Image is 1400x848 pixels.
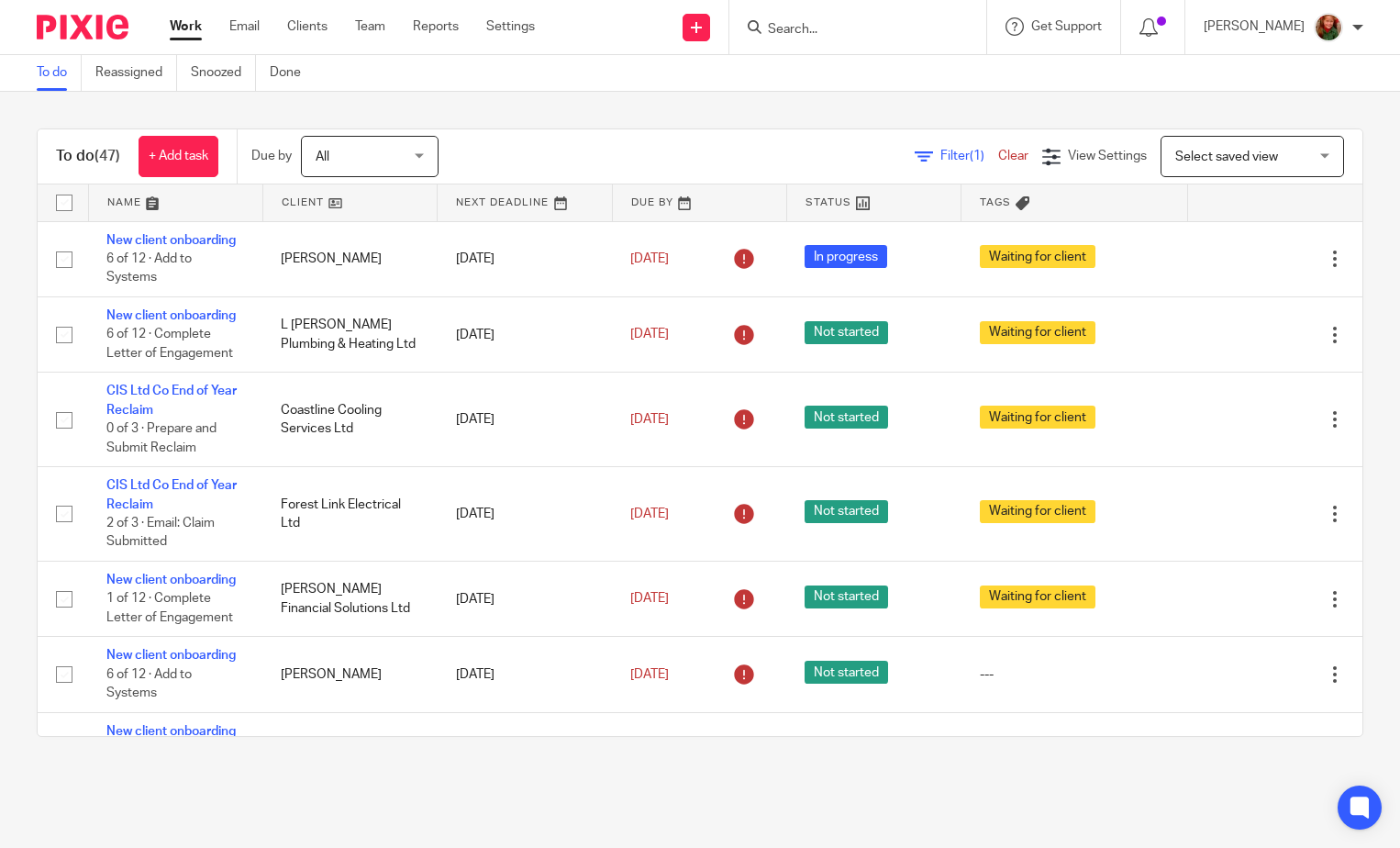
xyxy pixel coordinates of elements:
[486,17,535,36] a: Settings
[37,55,82,91] a: To do
[980,321,1095,344] span: Waiting for client
[630,593,669,606] span: [DATE]
[106,234,236,247] a: New client onboarding
[270,55,315,91] a: Done
[262,637,437,712] td: [PERSON_NAME]
[980,197,1011,207] span: Tags
[106,252,192,285] span: 6 of 12 · Add to Systems
[106,593,233,625] span: 1 of 12 · Complete Letter of Engagement
[355,17,385,36] a: Team
[805,500,888,523] span: Not started
[438,221,612,296] td: [DATE]
[805,321,888,344] span: Not started
[980,245,1095,268] span: Waiting for client
[1068,150,1147,162] span: View Settings
[106,479,237,510] a: CIS Ltd Co End of Year Reclaim
[37,15,128,39] img: Pixie
[980,665,1170,684] div: ---
[94,149,120,163] span: (47)
[805,586,888,608] span: Not started
[438,637,612,712] td: [DATE]
[262,467,437,562] td: Forest Link Electrical Ltd
[106,329,233,361] span: 6 of 12 · Complete Letter of Engagement
[106,574,236,586] a: New client onboarding
[251,147,292,165] p: Due by
[630,508,669,520] span: [DATE]
[262,562,437,637] td: [PERSON_NAME] Financial Solutions Ltd
[630,329,669,341] span: [DATE]
[1314,13,1343,42] img: sallycropped.JPG
[970,150,984,162] span: (1)
[805,245,887,268] span: In progress
[980,406,1095,429] span: Waiting for client
[766,22,931,39] input: Search
[106,517,215,549] span: 2 of 3 · Email: Claim Submitted
[630,668,669,681] span: [DATE]
[805,661,888,684] span: Not started
[316,151,329,163] span: All
[106,422,217,454] span: 0 of 3 · Prepare and Submit Reclaim
[95,55,177,91] a: Reassigned
[229,17,260,36] a: Email
[980,586,1095,608] span: Waiting for client
[630,413,669,426] span: [DATE]
[139,136,218,177] a: + Add task
[438,712,612,787] td: [DATE]
[980,500,1095,523] span: Waiting for client
[56,147,120,166] h1: To do
[106,668,192,700] span: 6 of 12 · Add to Systems
[413,17,459,36] a: Reports
[438,467,612,562] td: [DATE]
[262,712,437,787] td: Reset Escapes Ltd
[106,309,236,322] a: New client onboarding
[1031,20,1102,33] span: Get Support
[1204,17,1305,36] p: [PERSON_NAME]
[170,17,202,36] a: Work
[106,385,237,416] a: CIS Ltd Co End of Year Reclaim
[287,17,328,36] a: Clients
[191,55,256,91] a: Snoozed
[106,649,236,662] a: New client onboarding
[438,562,612,637] td: [DATE]
[262,221,437,296] td: [PERSON_NAME]
[940,150,998,162] span: Filter
[438,373,612,467] td: [DATE]
[998,150,1028,162] a: Clear
[106,725,236,738] a: New client onboarding
[438,296,612,372] td: [DATE]
[262,373,437,467] td: Coastline Cooling Services Ltd
[805,406,888,429] span: Not started
[262,296,437,372] td: L [PERSON_NAME] Plumbing & Heating Ltd
[630,252,669,265] span: [DATE]
[1175,151,1278,163] span: Select saved view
